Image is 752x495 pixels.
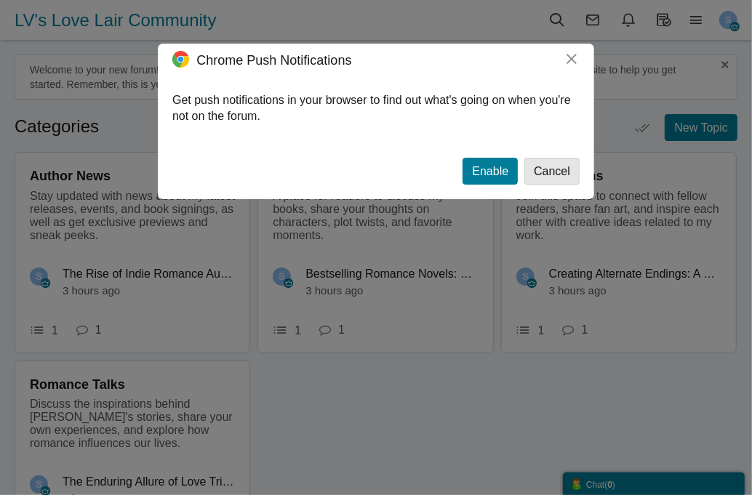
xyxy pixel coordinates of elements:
[196,53,243,68] span: Chrome
[172,92,580,126] p: Get push notifications in your browser to find out what's going on when you're not on the forum.
[524,158,580,185] button: Cancel
[463,158,518,185] button: Enable
[247,53,351,68] span: Push Notifications
[564,51,580,67] button: ×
